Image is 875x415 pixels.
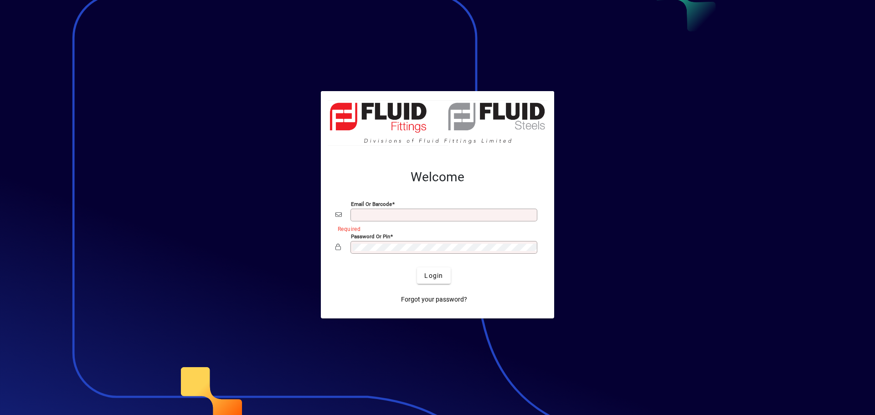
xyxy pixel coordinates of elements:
button: Login [417,267,450,284]
span: Login [424,271,443,281]
span: Forgot your password? [401,295,467,304]
mat-label: Email or Barcode [351,201,392,207]
h2: Welcome [335,169,540,185]
mat-label: Password or Pin [351,233,390,240]
mat-error: Required [338,224,532,233]
a: Forgot your password? [397,291,471,307]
